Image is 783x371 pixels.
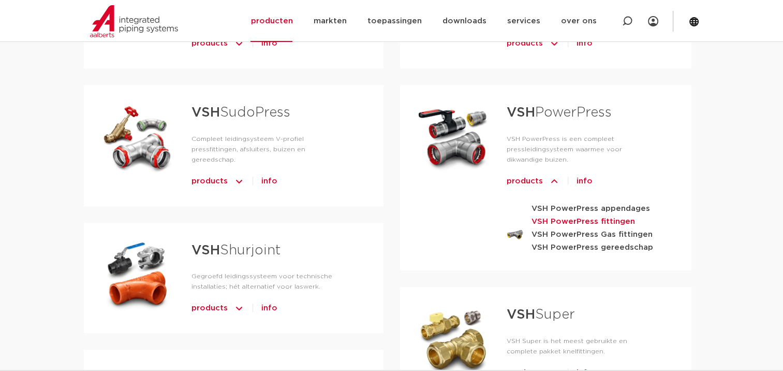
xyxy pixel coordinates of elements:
img: icon-chevron-up-1.svg [234,35,244,52]
img: icon-chevron-up-1.svg [234,300,244,317]
a: info [261,173,277,190]
strong: VSH PowerPress fittingen [531,215,635,228]
a: VSH PowerPress fittingen [507,215,658,228]
strong: VSH PowerPress Gas fittingen [531,228,653,241]
strong: VSH [507,106,535,119]
p: Compleet leidingsysteem V-profiel pressfittingen, afsluiters, buizen en gereedschap. [191,134,350,165]
span: products [191,173,228,190]
a: VSH PowerPress appendages [507,202,658,215]
a: VSHPowerPress [507,106,612,119]
a: info [261,35,277,52]
a: info [577,173,593,190]
a: VSHSuper [507,308,575,321]
strong: VSH PowerPress appendages [531,202,650,215]
img: icon-chevron-up-1.svg [549,35,559,52]
span: products [507,35,543,52]
p: Gegroefd leidingssysteem voor technische installaties; hét alternatief voor laswerk. [191,271,350,292]
span: products [191,300,228,317]
strong: VSH [191,244,220,257]
img: icon-chevron-up-1.svg [549,173,559,190]
a: VSH PowerPress gereedschap [507,241,658,254]
span: products [191,35,228,52]
img: icon-chevron-up-1.svg [234,173,244,190]
strong: VSH [507,308,535,321]
strong: VSH [191,106,220,119]
p: VSH PowerPress is een compleet pressleidingsysteem waarmee voor dikwandige buizen. [507,134,658,165]
p: VSH Super is het meest gebruikte en complete pakket knelfittingen. [507,336,658,356]
a: VSHSudoPress [191,106,290,119]
a: VSH PowerPress Gas fittingen [507,228,658,241]
a: info [261,300,277,317]
a: info [577,35,593,52]
strong: VSH PowerPress gereedschap [531,241,653,254]
a: VSHShurjoint [191,244,280,257]
span: products [507,173,543,190]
